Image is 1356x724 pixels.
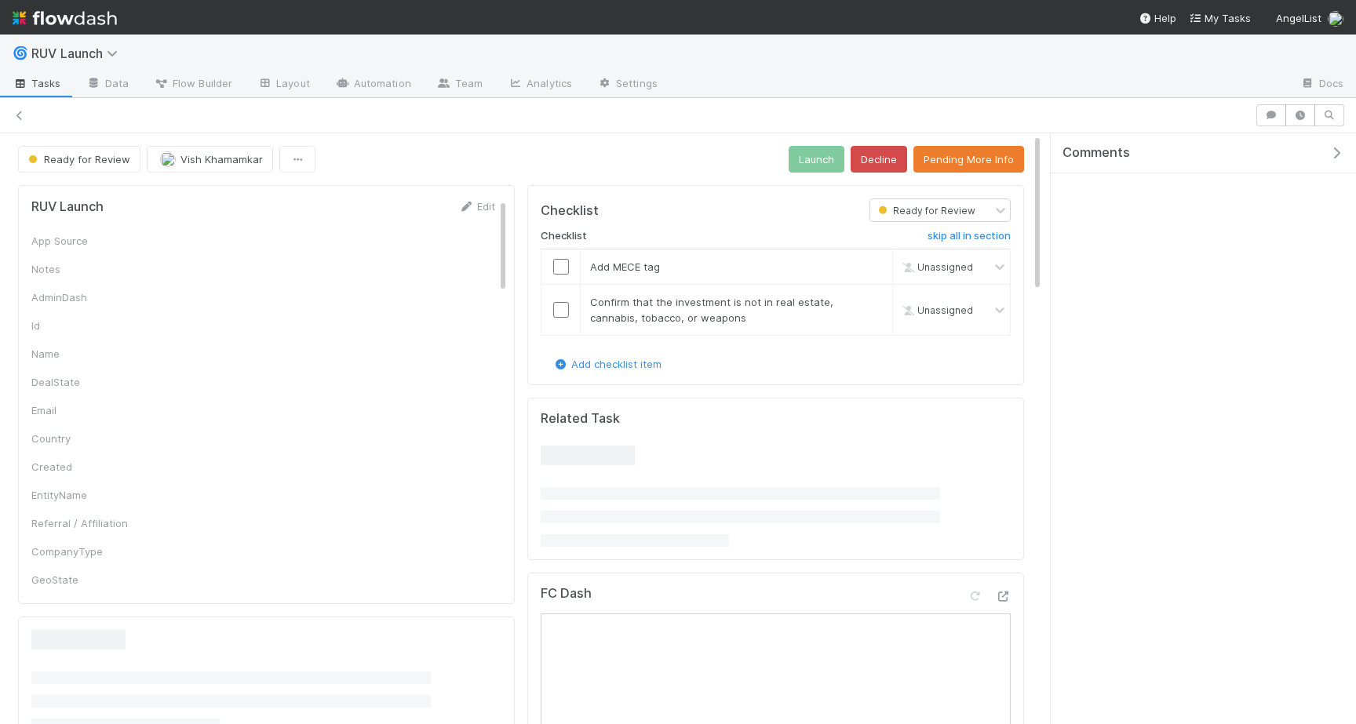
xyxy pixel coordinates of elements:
span: Unassigned [899,261,973,273]
span: Comments [1063,145,1130,161]
button: Ready for Review [18,146,140,173]
h6: skip all in section [928,230,1011,242]
a: Add checklist item [552,358,662,370]
button: Launch [789,146,844,173]
span: Unassigned [899,304,973,316]
img: avatar_15e6a745-65a2-4f19-9667-febcb12e2fc8.png [1328,11,1343,27]
h5: RUV Launch [31,199,104,215]
button: Pending More Info [913,146,1024,173]
a: Automation [323,72,424,97]
div: Email [31,402,149,418]
img: logo-inverted-e16ddd16eac7371096b0.svg [13,5,117,31]
button: Decline [851,146,907,173]
span: Ready for Review [25,153,130,166]
a: Layout [245,72,323,97]
a: Analytics [495,72,585,97]
span: Tasks [13,75,61,91]
div: Notes [31,261,149,277]
span: RUV Launch [31,45,126,61]
div: Referral / Affiliation [31,515,149,531]
h5: Checklist [541,203,599,219]
span: Confirm that the investment is not in real estate, cannabis, tobacco, or weapons [590,296,833,324]
img: avatar_2de93f86-b6c7-4495-bfe2-fb093354a53c.png [160,151,176,167]
div: AdminDash [31,289,149,305]
a: My Tasks [1189,10,1251,26]
h5: Related Task [541,411,620,427]
a: Data [74,72,141,97]
div: Created [31,459,149,475]
h5: FC Dash [541,586,592,602]
a: Docs [1288,72,1356,97]
span: Flow Builder [154,75,232,91]
div: Name [31,346,149,362]
div: DealState [31,374,149,390]
a: Settings [585,72,670,97]
div: Help [1139,10,1176,26]
div: GeoState [31,572,149,588]
span: AngelList [1276,12,1321,24]
span: Ready for Review [875,205,975,216]
a: Edit [458,200,495,213]
button: Vish Khamamkar [147,146,273,173]
a: Flow Builder [141,72,245,97]
a: Team [424,72,495,97]
h6: Checklist [541,230,587,242]
span: 🌀 [13,46,28,60]
span: My Tasks [1189,12,1251,24]
span: Add MECE tag [590,260,660,273]
div: CompanyType [31,544,149,559]
div: EntityName [31,487,149,503]
a: skip all in section [928,230,1011,249]
div: App Source [31,233,149,249]
span: Vish Khamamkar [180,153,263,166]
div: Country [31,431,149,446]
div: Id [31,318,149,333]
